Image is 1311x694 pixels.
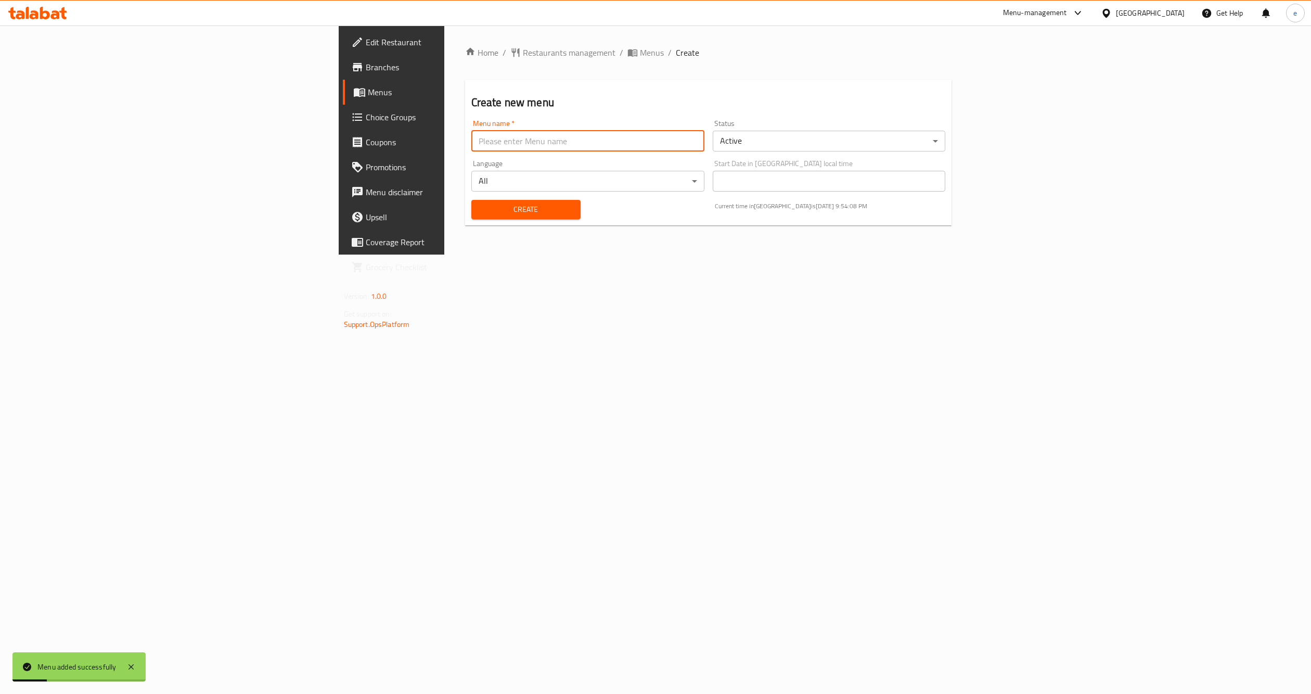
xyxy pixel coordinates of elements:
span: Promotions [366,161,549,173]
span: Restaurants management [523,46,615,59]
button: Create [471,200,581,219]
a: Menus [627,46,664,59]
span: Menu disclaimer [366,186,549,198]
a: Promotions [343,155,558,180]
span: Coupons [366,136,549,148]
input: Please enter Menu name [471,131,704,152]
div: Menu-management [1003,7,1067,19]
a: Coupons [343,130,558,155]
a: Menus [343,80,558,105]
span: Create [480,203,572,216]
span: Upsell [366,211,549,223]
span: Coverage Report [366,236,549,248]
a: Restaurants management [510,46,615,59]
span: 1.0.0 [371,289,387,303]
span: Grocery Checklist [366,261,549,273]
h2: Create new menu [471,95,946,110]
nav: breadcrumb [465,46,952,59]
span: Edit Restaurant [366,36,549,48]
span: Get support on: [344,307,392,321]
span: Choice Groups [366,111,549,123]
a: Branches [343,55,558,80]
span: Version: [344,289,369,303]
span: Menus [640,46,664,59]
span: Branches [366,61,549,73]
li: / [620,46,623,59]
div: Active [713,131,946,152]
span: e [1293,7,1297,19]
div: Menu added successfully [37,661,117,673]
a: Edit Restaurant [343,30,558,55]
div: All [471,171,704,192]
a: Menu disclaimer [343,180,558,205]
a: Coverage Report [343,230,558,255]
li: / [668,46,672,59]
a: Choice Groups [343,105,558,130]
span: Menus [368,86,549,98]
div: [GEOGRAPHIC_DATA] [1116,7,1185,19]
a: Support.OpsPlatform [344,318,410,331]
span: Create [676,46,699,59]
a: Upsell [343,205,558,230]
a: Grocery Checklist [343,255,558,280]
p: Current time in [GEOGRAPHIC_DATA] is [DATE] 9:54:08 PM [715,201,946,211]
